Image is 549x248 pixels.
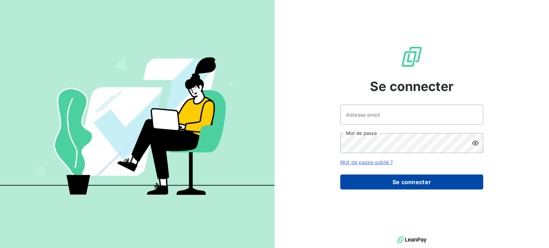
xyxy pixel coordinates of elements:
img: logo [397,234,426,245]
button: Se connecter [340,174,483,189]
input: placeholder [340,105,483,125]
a: Mot de passe oublié ? [340,159,393,165]
span: Se connecter [370,77,454,96]
img: Logo LeanPay [400,45,423,68]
